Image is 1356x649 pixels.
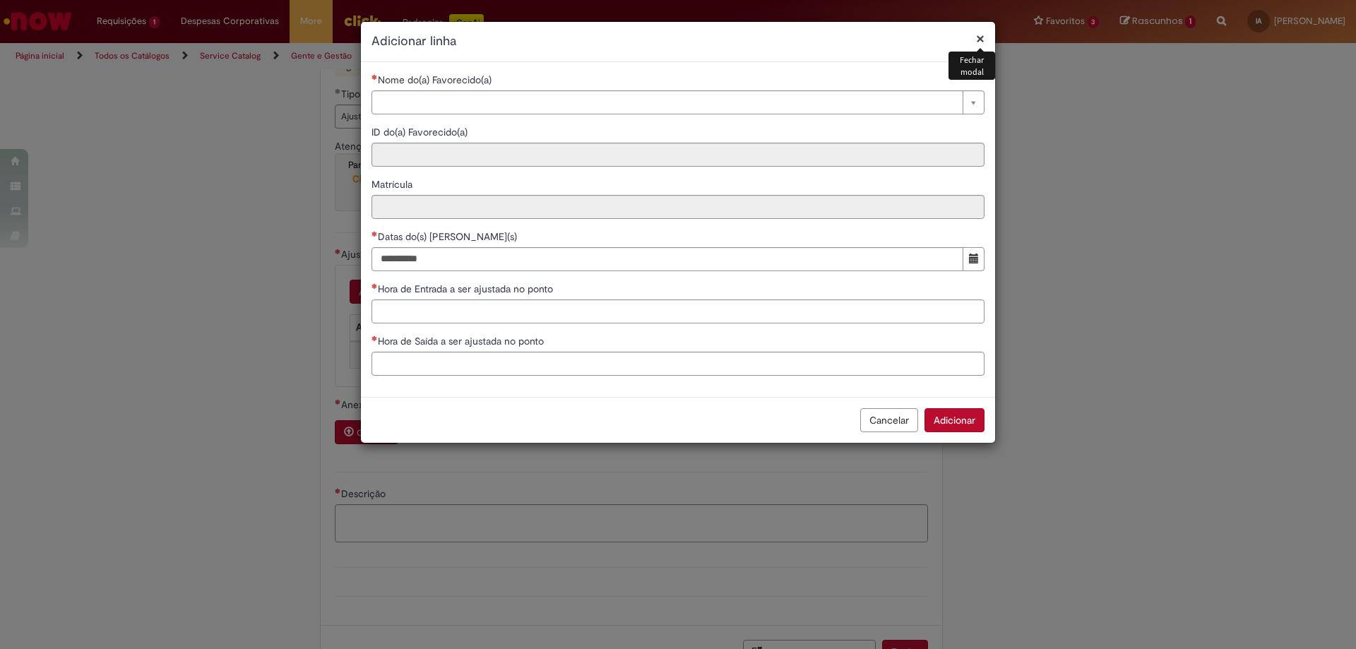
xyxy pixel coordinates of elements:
input: Datas do(s) Ajuste(s) [371,247,963,271]
span: Datas do(s) [PERSON_NAME](s) [378,230,520,243]
button: Fechar modal [976,31,985,46]
button: Cancelar [860,408,918,432]
span: Hora de Saída a ser ajustada no ponto [378,335,547,347]
span: Hora de Entrada a ser ajustada no ponto [378,282,556,295]
div: Fechar modal [948,52,995,80]
input: Matrícula [371,195,985,219]
a: Limpar campo Nome do(a) Favorecido(a) [371,90,985,114]
button: Adicionar [924,408,985,432]
span: Necessários [371,74,378,80]
h2: Adicionar linha [371,32,985,51]
span: Necessários - Nome do(a) Favorecido(a) [378,73,494,86]
span: Somente leitura - ID do(a) Favorecido(a) [371,126,470,138]
span: Necessários [371,335,378,341]
input: Hora de Saída a ser ajustada no ponto [371,352,985,376]
span: Necessários [371,283,378,289]
span: Somente leitura - Matrícula [371,178,415,191]
input: Hora de Entrada a ser ajustada no ponto [371,299,985,323]
button: Mostrar calendário para Datas do(s) Ajuste(s) [963,247,985,271]
span: Necessários [371,231,378,237]
input: ID do(a) Favorecido(a) [371,143,985,167]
